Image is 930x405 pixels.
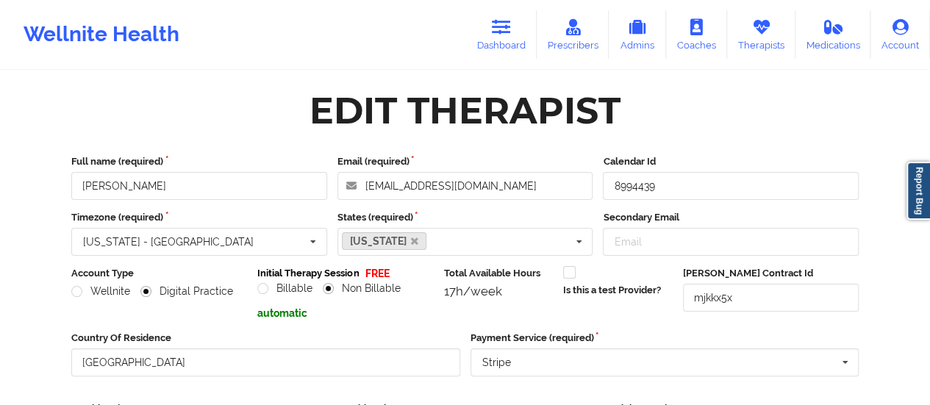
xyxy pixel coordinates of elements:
[471,331,859,345] label: Payment Service (required)
[71,154,327,169] label: Full name (required)
[323,282,401,295] label: Non Billable
[337,154,593,169] label: Email (required)
[71,172,327,200] input: Full name
[342,232,427,250] a: [US_STATE]
[257,306,433,320] p: automatic
[310,87,620,134] div: Edit Therapist
[444,266,553,281] label: Total Available Hours
[466,10,537,59] a: Dashboard
[444,284,553,298] div: 17h/week
[365,266,390,281] p: FREE
[537,10,609,59] a: Prescribers
[603,154,859,169] label: Calendar Id
[71,210,327,225] label: Timezone (required)
[482,357,511,368] div: Stripe
[140,285,233,298] label: Digital Practice
[906,162,930,220] a: Report Bug
[71,266,247,281] label: Account Type
[603,172,859,200] input: Calendar Id
[609,10,666,59] a: Admins
[337,172,593,200] input: Email address
[603,228,859,256] input: Email
[83,237,254,247] div: [US_STATE] - [GEOGRAPHIC_DATA]
[337,210,593,225] label: States (required)
[870,10,930,59] a: Account
[71,331,460,345] label: Country Of Residence
[603,210,859,225] label: Secondary Email
[257,266,359,281] label: Initial Therapy Session
[257,282,312,295] label: Billable
[71,285,130,298] label: Wellnite
[563,283,661,298] label: Is this a test Provider?
[683,266,859,281] label: [PERSON_NAME] Contract Id
[795,10,871,59] a: Medications
[666,10,727,59] a: Coaches
[727,10,795,59] a: Therapists
[683,284,859,312] input: Deel Contract Id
